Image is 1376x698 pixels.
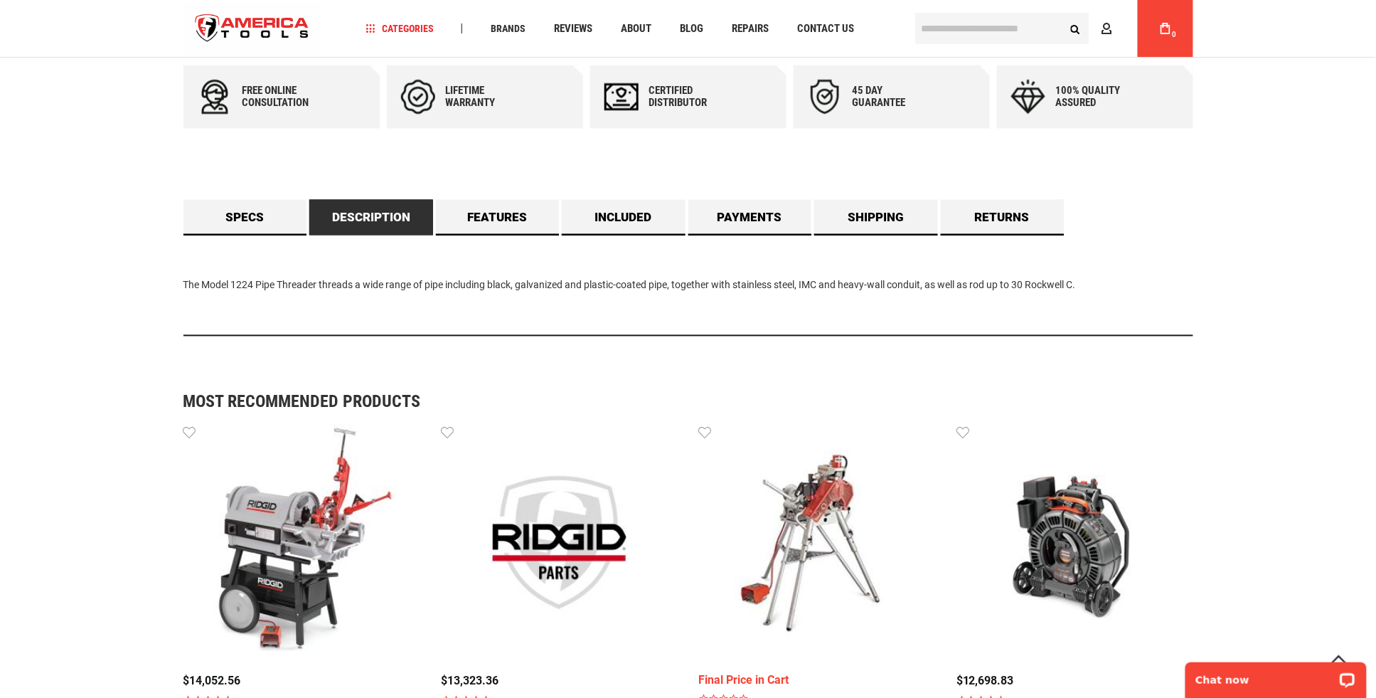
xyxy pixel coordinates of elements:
[242,85,328,109] div: Free online consultation
[1056,85,1141,109] div: 100% quality assured
[183,236,1193,337] div: The Model 1224 Pipe Threader threads a wide range of pipe including black, galvanized and plastic...
[359,19,440,38] a: Categories
[366,23,434,33] span: Categories
[853,85,938,109] div: 45 day Guarantee
[309,200,433,236] a: Description
[941,200,1065,236] a: Returns
[732,23,769,34] span: Repairs
[699,425,936,662] img: RIDGID 95782 920 ROLL GROOVER WITH 2"- 6" SCH. 40, 8"-12" SCH. 40 AND 14"-16" STD. WALL ROLL SETS
[956,425,1193,662] img: RIDGID 63663 SEESNAKE® RM200B REEL (165' / 50M) WITH SELF-LEVELING CAMERA POWERED WITH TRUSENSE®
[491,23,526,33] span: Brands
[699,675,936,687] div: Final Price in Cart
[797,23,854,34] span: Contact Us
[791,19,860,38] a: Contact Us
[1173,31,1177,38] span: 0
[183,393,1143,411] strong: Most Recommended Products
[725,19,775,38] a: Repairs
[673,19,710,38] a: Blog
[183,675,241,688] span: $14,052.56
[562,200,686,236] a: Included
[436,200,560,236] a: Features
[441,425,678,662] img: RIDGID 12833 CABLE,C13ICSB 5/16X35'
[183,2,321,55] img: America Tools
[956,675,1014,688] span: $12,698.83
[621,23,651,34] span: About
[548,19,599,38] a: Reviews
[183,200,307,236] a: Specs
[183,2,321,55] a: store logo
[441,675,498,688] span: $13,323.36
[1062,15,1089,42] button: Search
[446,85,531,109] div: Lifetime warranty
[649,85,735,109] div: Certified Distributor
[814,200,938,236] a: Shipping
[554,23,592,34] span: Reviews
[1176,653,1376,698] iframe: LiveChat chat widget
[484,19,532,38] a: Brands
[688,200,812,236] a: Payments
[614,19,658,38] a: About
[680,23,703,34] span: Blog
[183,425,420,662] img: RIDGID 29863 THREADING MACH,1224 220V BSPT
